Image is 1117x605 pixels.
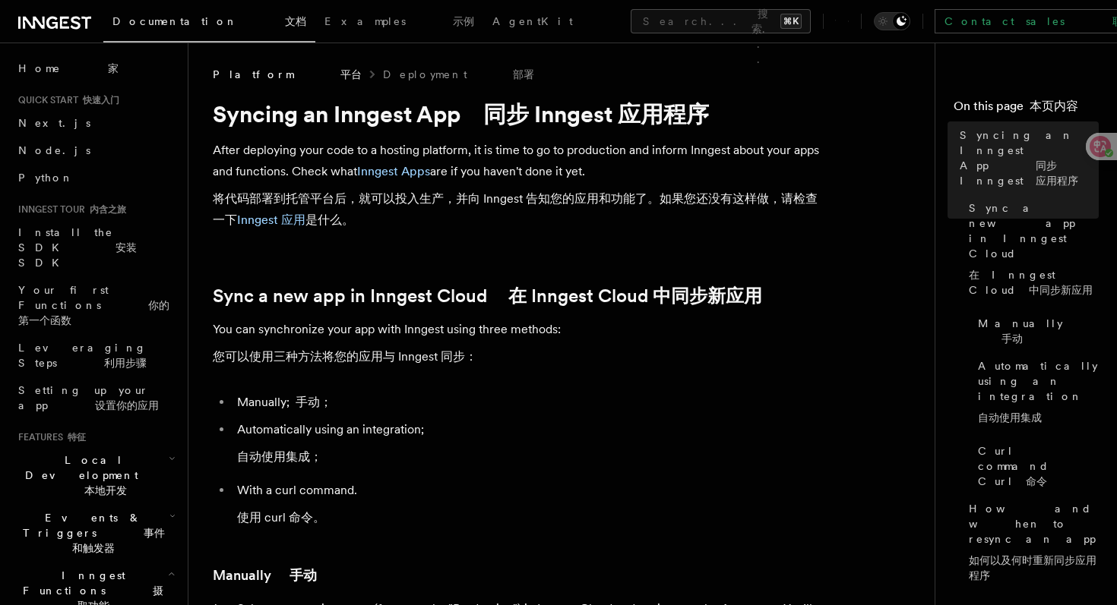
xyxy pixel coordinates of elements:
[978,316,1099,346] span: Manually
[972,352,1099,437] a: Automatically using an integration自动使用集成
[963,495,1099,595] a: How and when to resync an app如何以及何时重新同步应用程序
[237,213,305,227] a: Inngest 应用
[213,319,821,373] p: You can synchronize your app with Inngest using three methods:
[95,399,159,411] font: 设置你的应用
[969,554,1096,581] font: 如何以及何时重新同步应用程序
[969,200,1099,304] span: Sync a new app in Inngest Cloud
[296,395,332,409] font: 手动；
[213,191,818,227] font: 将代码部署到托管平台后，就可以投入生产，并向 Inngest 告知您的应用和功能了。如果您还没有这样做，请检查一下 是什么。
[84,484,127,496] font: 本地开发
[340,68,362,80] font: 平台
[978,358,1099,431] span: Automatically using an integration
[18,144,90,156] span: Node.js
[108,62,119,74] font: 家
[213,67,362,82] span: Platform
[969,269,1093,296] font: 在 Inngest Cloud 中同步新应用
[12,109,179,137] a: Next.js
[18,117,90,129] span: Next.js
[18,384,159,411] span: Setting up your app
[752,8,774,65] font: 搜索...
[83,95,119,106] font: 快速入门
[12,164,179,191] a: Python
[12,446,179,504] button: Local Development 本地开发
[874,12,910,30] button: Toggle dark mode
[103,5,315,43] a: Documentation 文档
[12,55,179,82] a: Home 家
[12,219,179,276] a: Install the SDK 安装 SDK
[972,310,1099,352] a: Manually 手动
[18,172,74,184] span: Python
[68,432,86,443] font: 特征
[978,411,1042,424] font: 自动使用集成
[1002,332,1023,345] font: 手动
[213,285,762,307] a: Sync a new app in Inngest Cloud 在 Inngest Cloud 中同步新应用
[954,121,1099,194] a: Syncing an Inngest App 同步 Inngest 应用程序
[233,480,821,534] li: With a curl command.
[324,15,474,27] span: Examples
[290,567,317,583] font: 手动
[12,137,179,164] a: Node.js
[213,349,477,364] font: 您可以使用三种方法将您的应用与 Inngest 同步：
[213,100,821,128] h1: Syncing an Inngest App
[383,67,534,82] a: Deployment 部署
[104,357,147,369] font: 利用步骤
[483,100,709,128] font: 同步 Inngest 应用程序
[492,15,573,27] span: AgentKit
[12,94,119,106] span: Quick start
[112,15,306,27] span: Documentation
[960,128,1099,188] span: Syncing an Inngest App
[18,284,169,326] span: Your first Functions
[12,203,126,216] span: Inngest tour
[12,510,169,556] span: Events & Triggers
[18,342,147,369] span: Leveraging Steps
[357,164,430,178] a: Inngest Apps
[972,437,1099,495] a: Curl command Curl 命令
[12,504,179,562] button: Events & Triggers 事件和触发器
[237,449,322,464] font: 自动使用集成；
[12,276,179,334] a: Your first Functions 你的第一个函数
[233,419,821,474] li: Automatically using an integration;
[315,5,483,41] a: Examples 示例
[508,285,762,307] font: 在 Inngest Cloud 中同步新应用
[12,431,86,443] span: Features
[513,68,534,80] font: 部署
[978,443,1099,489] span: Curl command
[90,204,126,215] font: 内含之旅
[780,14,802,29] kbd: ⌘K
[12,452,169,498] span: Local Development
[233,392,821,413] li: Manually;
[213,140,821,237] p: After deploying your code to a hosting platform, it is time to go to production and inform Innges...
[453,15,474,27] font: 示例
[213,565,317,586] a: Manually 手动
[285,15,306,27] font: 文档
[12,377,179,419] a: Setting up your app 设置你的应用
[963,194,1099,310] a: Sync a new app in Inngest Cloud在 Inngest Cloud 中同步新应用
[954,97,1099,121] h4: On this page
[12,334,179,377] a: Leveraging Steps 利用步骤
[237,510,325,525] font: 使用 curl 命令。
[18,61,119,76] span: Home
[978,475,1047,487] font: Curl 命令
[1030,99,1078,113] font: 本页内容
[18,226,137,269] span: Install the SDK
[631,9,811,33] button: Search... 搜索...⌘K
[483,5,582,41] a: AgentKit
[969,501,1099,589] span: How and when to resync an app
